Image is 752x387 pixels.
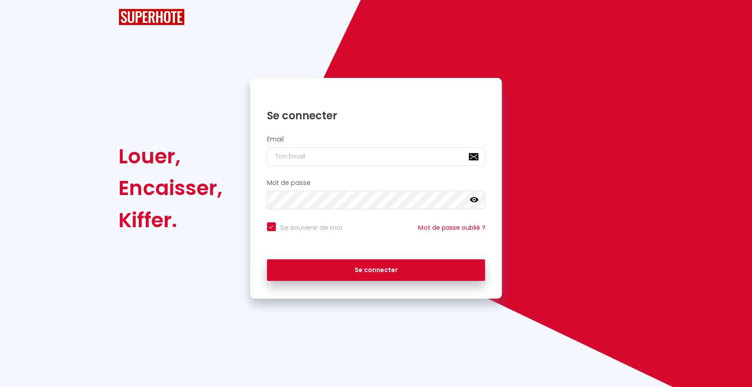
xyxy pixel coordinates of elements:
[119,9,185,25] img: SuperHote logo
[119,140,222,172] div: Louer,
[267,136,485,143] h2: Email
[267,259,485,281] button: Se connecter
[267,147,485,166] input: Ton Email
[119,172,222,204] div: Encaisser,
[267,179,485,187] h2: Mot de passe
[418,223,485,232] a: Mot de passe oublié ?
[267,109,485,122] h1: Se connecter
[119,204,222,236] div: Kiffer.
